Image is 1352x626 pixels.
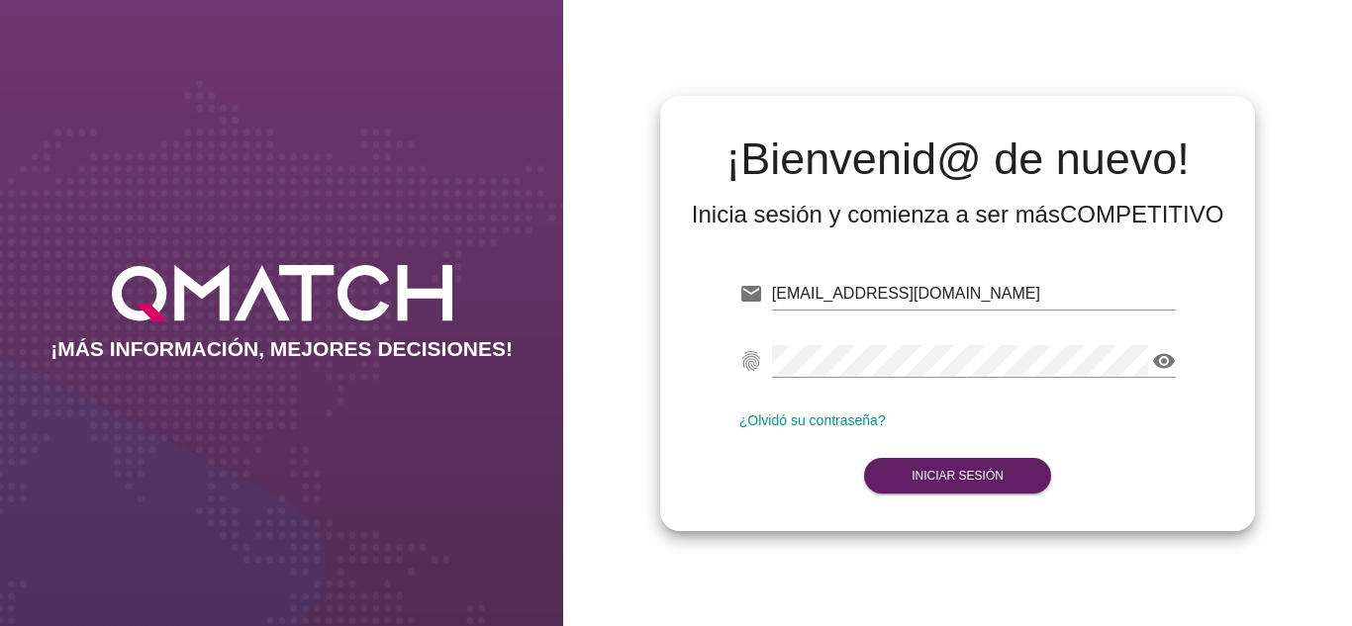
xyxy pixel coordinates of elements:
input: E-mail [772,278,1177,310]
h2: ¡Bienvenid@ de nuevo! [692,135,1224,183]
strong: COMPETITIVO [1060,201,1223,227]
button: Iniciar Sesión [864,458,1051,493]
i: visibility [1152,349,1176,373]
strong: Iniciar Sesión [912,469,1004,483]
i: email [739,282,763,306]
h2: ¡MÁS INFORMACIÓN, MEJORES DECISIONES! [50,337,513,361]
a: ¿Olvidó su contraseña? [739,412,886,428]
i: fingerprint [739,349,763,373]
div: Inicia sesión y comienza a ser más [692,199,1224,230]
